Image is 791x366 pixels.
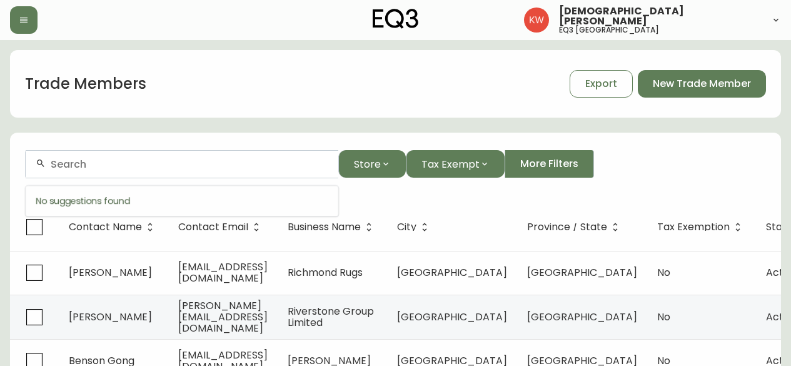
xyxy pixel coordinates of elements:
[397,223,416,231] span: City
[373,9,419,29] img: logo
[69,310,152,324] span: [PERSON_NAME]
[51,158,328,170] input: Search
[178,260,268,285] span: [EMAIL_ADDRESS][DOMAIN_NAME]
[559,6,761,26] span: [DEMOGRAPHIC_DATA][PERSON_NAME]
[570,70,633,98] button: Export
[524,8,549,33] img: f33162b67396b0982c40ce2a87247151
[178,221,265,233] span: Contact Email
[288,265,363,280] span: Richmond Rugs
[520,157,578,171] span: More Filters
[178,223,248,231] span: Contact Email
[288,223,361,231] span: Business Name
[406,150,505,178] button: Tax Exempt
[69,265,152,280] span: [PERSON_NAME]
[559,26,659,34] h5: eq3 [GEOGRAPHIC_DATA]
[178,298,268,335] span: [PERSON_NAME][EMAIL_ADDRESS][DOMAIN_NAME]
[69,221,158,233] span: Contact Name
[26,186,338,216] div: No suggestions found
[505,150,594,178] button: More Filters
[397,310,507,324] span: [GEOGRAPHIC_DATA]
[288,221,377,233] span: Business Name
[25,73,146,94] h1: Trade Members
[421,156,480,172] span: Tax Exempt
[657,265,670,280] span: No
[638,70,766,98] button: New Trade Member
[397,265,507,280] span: [GEOGRAPHIC_DATA]
[653,77,751,91] span: New Trade Member
[527,265,637,280] span: [GEOGRAPHIC_DATA]
[527,310,637,324] span: [GEOGRAPHIC_DATA]
[69,223,142,231] span: Contact Name
[585,77,617,91] span: Export
[397,221,433,233] span: City
[354,156,381,172] span: Store
[527,221,623,233] span: Province / State
[338,150,406,178] button: Store
[657,221,746,233] span: Tax Exemption
[657,223,730,231] span: Tax Exemption
[288,304,374,330] span: Riverstone Group Limited
[527,223,607,231] span: Province / State
[657,310,670,324] span: No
